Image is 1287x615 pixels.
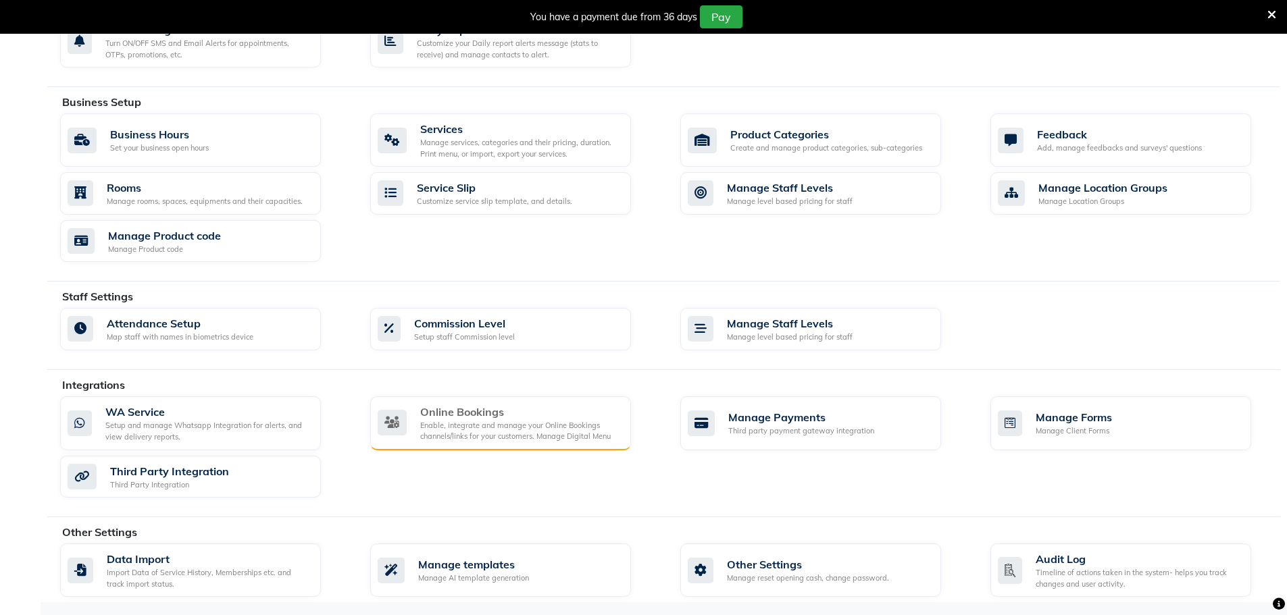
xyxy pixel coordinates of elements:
a: Data ImportImport Data of Service History, Memberships etc. and track import status. [60,543,350,597]
div: Data Import [107,551,310,567]
div: Manage templates [418,556,529,572]
div: Feedback [1037,126,1202,142]
div: Manage Staff Levels [727,180,853,196]
div: Setup and manage Whatsapp Integration for alerts, and view delivery reports. [105,420,310,442]
div: Manage level based pricing for staff [727,331,853,343]
div: Create and manage product categories, sub-categories [730,142,922,154]
a: Online BookingsEnable, integrate and manage your Online Bookings channels/links for your customer... [370,396,660,450]
div: Product Categories [730,126,922,142]
div: Import Data of Service History, Memberships etc. and track import status. [107,567,310,589]
div: Manage Forms [1036,409,1112,425]
a: Manage Product codeManage Product code [60,220,350,263]
a: Commission LevelSetup staff Commission level [370,308,660,350]
div: Manage Product code [108,244,221,255]
div: Manage Client Forms [1036,425,1112,437]
div: Timeline of actions taken in the system- helps you track changes and user activity. [1036,567,1240,589]
a: Daily ReportCustomize your Daily report alerts message (stats to receive) and manage contacts to ... [370,14,660,68]
a: Alert SettingsTurn ON/OFF SMS and Email Alerts for appointments, OTPs, promotions, etc. [60,14,350,68]
div: Setup staff Commission level [414,331,515,343]
div: Manage services, categories and their pricing, duration. Print menu, or import, export your servi... [420,137,620,159]
a: Manage PaymentsThird party payment gateway integration [680,396,970,450]
a: Third Party IntegrationThird Party Integration [60,456,350,498]
div: WA Service [105,404,310,420]
div: Third Party Integration [110,463,229,479]
a: Manage Location GroupsManage Location Groups [990,172,1280,215]
a: Manage Staff LevelsManage level based pricing for staff [680,308,970,350]
div: Manage level based pricing for staff [727,196,853,207]
div: Manage rooms, spaces, equipments and their capacities. [107,196,303,207]
a: Other SettingsManage reset opening cash, change password. [680,543,970,597]
a: Business HoursSet your business open hours [60,113,350,167]
div: You have a payment due from 36 days [530,10,697,24]
div: Turn ON/OFF SMS and Email Alerts for appointments, OTPs, promotions, etc. [105,38,310,60]
a: Attendance SetupMap staff with names in biometrics device [60,308,350,350]
div: Attendance Setup [107,315,253,331]
div: Manage Location Groups [1038,196,1167,207]
div: Manage Location Groups [1038,180,1167,196]
div: Map staff with names in biometrics device [107,331,253,343]
a: Service SlipCustomize service slip template, and details. [370,172,660,215]
a: Manage templatesManage AI template generation [370,543,660,597]
div: Online Bookings [420,404,620,420]
div: Set your business open hours [110,142,209,154]
div: Manage Payments [728,409,874,425]
div: Third Party Integration [110,479,229,491]
div: Customize service slip template, and details. [417,196,572,207]
div: Services [420,121,620,137]
div: Manage reset opening cash, change password. [727,572,889,584]
div: Enable, integrate and manage your Online Bookings channels/links for your customers. Manage Digit... [420,420,620,442]
div: Manage Staff Levels [727,315,853,331]
a: ServicesManage services, categories and their pricing, duration. Print menu, or import, export yo... [370,113,660,167]
a: Audit LogTimeline of actions taken in the system- helps you track changes and user activity. [990,543,1280,597]
div: Manage Product code [108,228,221,244]
div: Add, manage feedbacks and surveys' questions [1037,142,1202,154]
div: Third party payment gateway integration [728,425,874,437]
a: Manage Staff LevelsManage level based pricing for staff [680,172,970,215]
div: Rooms [107,180,303,196]
a: FeedbackAdd, manage feedbacks and surveys' questions [990,113,1280,167]
div: Other Settings [727,556,889,572]
div: Commission Level [414,315,515,331]
div: Business Hours [110,126,209,142]
div: Audit Log [1036,551,1240,567]
img: check-list.png [998,557,1022,584]
a: WA ServiceSetup and manage Whatsapp Integration for alerts, and view delivery reports. [60,396,350,450]
a: Product CategoriesCreate and manage product categories, sub-categories [680,113,970,167]
div: Manage AI template generation [418,572,529,584]
a: Manage FormsManage Client Forms [990,396,1280,450]
button: Pay [700,5,742,28]
div: Service Slip [417,180,572,196]
div: Customize your Daily report alerts message (stats to receive) and manage contacts to alert. [417,38,620,60]
a: RoomsManage rooms, spaces, equipments and their capacities. [60,172,350,215]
